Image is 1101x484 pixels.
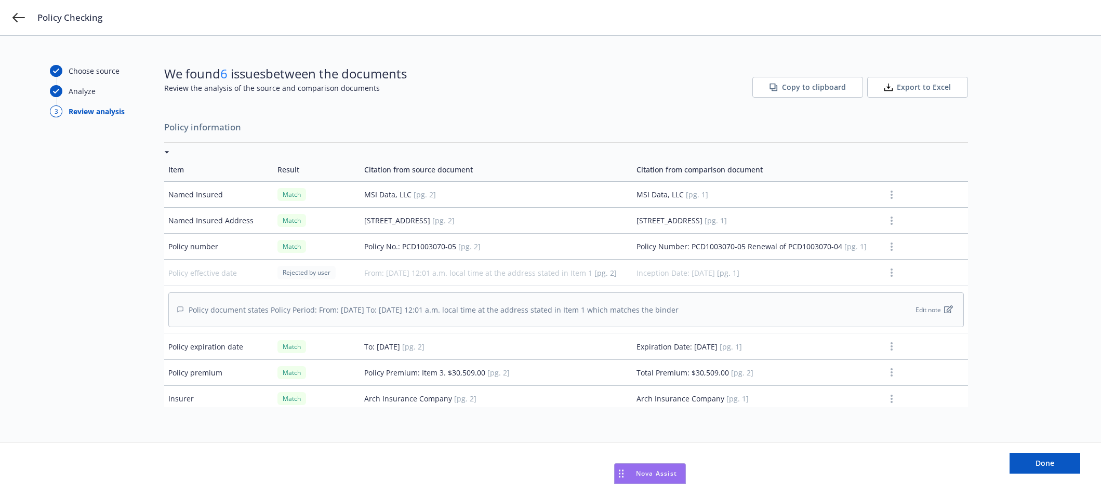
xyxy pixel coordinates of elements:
[277,214,306,227] div: Match
[632,260,881,286] td: Inception Date: [DATE]
[360,260,632,286] td: From: [DATE] 12:01 a.m. local time at the address stated in Item 1
[164,386,273,412] td: Insurer
[720,342,742,352] span: [pg. 1]
[897,82,951,92] span: Export to Excel
[594,268,617,278] span: [pg. 2]
[632,158,881,182] td: Citation from comparison document
[614,463,686,484] button: Nova Assist
[277,266,336,279] div: Rejected by user
[164,234,273,260] td: Policy number
[632,234,881,260] td: Policy Number: PCD1003070-05 Renewal of PCD1003070-04
[487,368,510,378] span: [pg. 2]
[164,158,273,182] td: Item
[432,216,455,225] span: [pg. 2]
[632,182,881,208] td: MSI Data, LLC
[615,464,628,483] div: Drag to move
[277,340,306,353] div: Match
[360,359,632,385] td: Policy Premium: Item 3. $30,509.00
[454,394,476,404] span: [pg. 2]
[402,342,425,352] span: [pg. 2]
[752,77,863,98] button: Copy to clipboard
[360,158,632,182] td: Citation from source document
[632,359,881,385] td: Total Premium: $30,509.00
[717,268,739,278] span: [pg. 1]
[277,366,306,379] div: Match
[360,386,632,412] td: Arch Insurance Company
[277,240,306,253] div: Match
[1036,458,1054,468] span: Done
[164,116,968,138] span: Policy information
[414,190,436,199] span: [pg. 2]
[164,65,407,83] span: We found issues between the documents
[69,106,125,117] div: Review analysis
[632,333,881,359] td: Expiration Date: [DATE]
[277,392,306,405] div: Match
[686,190,708,199] span: [pg. 1]
[782,82,846,92] span: Copy to clipboard
[726,394,749,404] span: [pg. 1]
[360,333,632,359] td: To: [DATE]
[731,368,753,378] span: [pg. 2]
[913,303,955,316] button: Edit note
[164,208,273,234] td: Named Insured Address
[220,65,228,82] span: 6
[50,105,62,117] div: 3
[277,188,306,201] div: Match
[636,469,677,478] span: Nova Assist
[1010,453,1080,474] button: Done
[164,83,407,93] span: Review the analysis of the source and comparison documents
[177,304,679,315] div: Policy document states Policy Period: From: [DATE] To: [DATE] 12:01 a.m. local time at the addres...
[360,182,632,208] td: MSI Data, LLC
[360,234,632,260] td: Policy No.: PCD1003070-05
[844,241,867,251] span: [pg. 1]
[37,11,102,24] span: Policy Checking
[69,86,96,97] div: Analyze
[273,158,360,182] td: Result
[164,333,273,359] td: Policy expiration date
[164,260,273,286] td: Policy effective date
[164,359,273,385] td: Policy premium
[164,182,273,208] td: Named Insured
[632,208,881,234] td: [STREET_ADDRESS]
[360,208,632,234] td: [STREET_ADDRESS]
[867,77,968,98] button: Export to Excel
[458,241,481,251] span: [pg. 2]
[705,216,727,225] span: [pg. 1]
[632,386,881,412] td: Arch Insurance Company
[69,65,120,76] div: Choose source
